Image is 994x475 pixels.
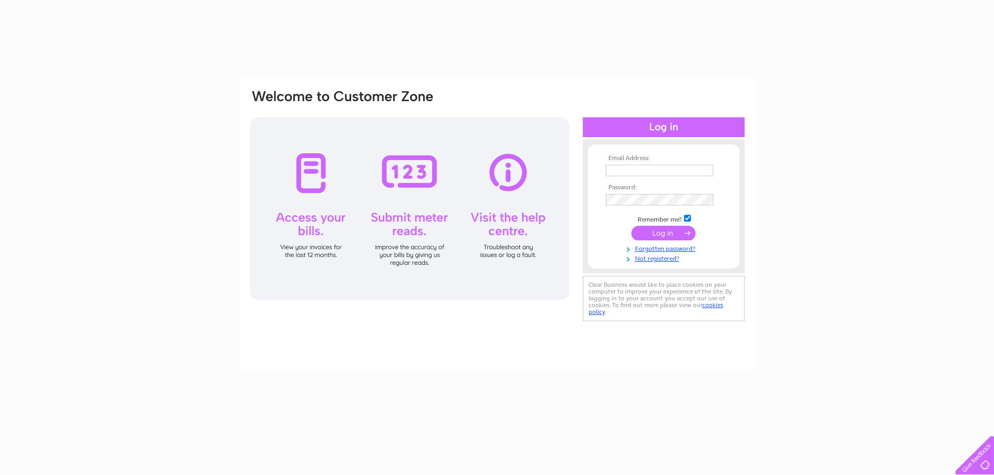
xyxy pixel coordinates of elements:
th: Password: [603,184,724,191]
td: Remember me? [603,213,724,224]
th: Email Address: [603,155,724,162]
a: Forgotten password? [606,243,724,253]
a: cookies policy [589,301,723,315]
div: Clear Business would like to place cookies on your computer to improve your experience of the sit... [583,276,745,321]
a: Not registered? [606,253,724,263]
input: Submit [631,226,696,240]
